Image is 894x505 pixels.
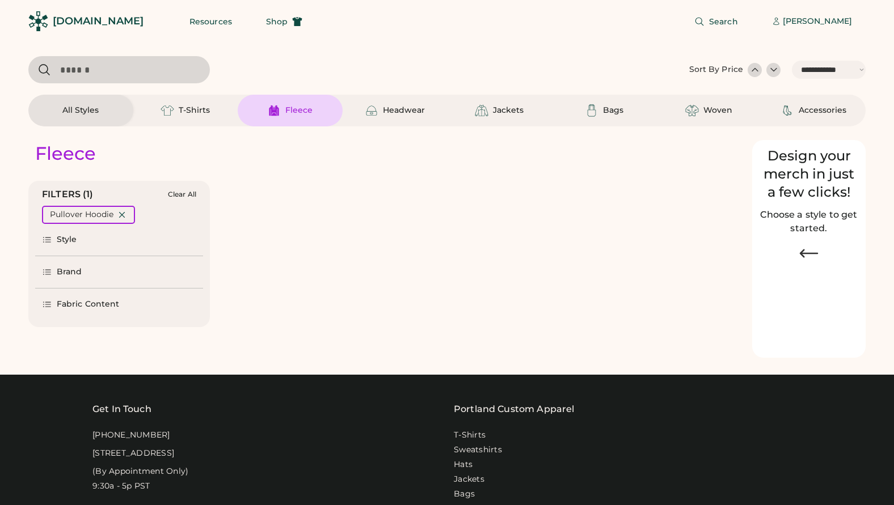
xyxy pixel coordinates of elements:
div: Woven [703,105,732,116]
div: Brand [57,266,82,278]
div: Clear All [168,190,196,198]
img: T-Shirts Icon [161,104,174,117]
img: Woven Icon [685,104,699,117]
button: Shop [252,10,316,33]
span: Shop [266,18,288,26]
a: T-Shirts [454,430,486,441]
img: Accessories Icon [781,104,794,117]
a: Portland Custom Apparel [454,402,574,416]
img: Bags Icon [585,104,598,117]
div: Headwear [383,105,425,116]
img: Jackets Icon [475,104,488,117]
a: Hats [454,459,473,470]
span: Search [709,18,738,26]
div: Sort By Price [689,64,743,75]
a: Jackets [454,474,484,485]
div: [PERSON_NAME] [783,16,852,27]
div: Style [57,234,77,245]
div: 9:30a - 5p PST [92,481,150,492]
div: (By Appointment Only) [92,466,188,477]
div: Fabric Content [57,299,119,310]
a: Sweatshirts [454,444,502,456]
img: Headwear Icon [365,104,378,117]
img: Rendered Logo - Screens [28,11,48,31]
div: Get In Touch [92,402,151,416]
button: Search [681,10,752,33]
div: Design your merch in just a few clicks! [759,147,859,201]
a: Bags [454,489,475,500]
div: Accessories [799,105,846,116]
img: Image of Lisa Congdon Eye Print on T-Shirt and Hat [759,271,859,351]
div: Fleece [285,105,313,116]
div: FILTERS (1) [42,188,94,201]
h2: Choose a style to get started. [759,208,859,235]
div: Jackets [493,105,524,116]
div: [PHONE_NUMBER] [92,430,170,441]
button: Resources [176,10,246,33]
div: Fleece [35,142,96,165]
div: All Styles [62,105,99,116]
div: Bags [603,105,623,116]
div: T-Shirts [179,105,210,116]
div: [STREET_ADDRESS] [92,448,174,459]
div: Pullover Hoodie [50,209,113,220]
div: [DOMAIN_NAME] [53,14,144,28]
img: Fleece Icon [267,104,281,117]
